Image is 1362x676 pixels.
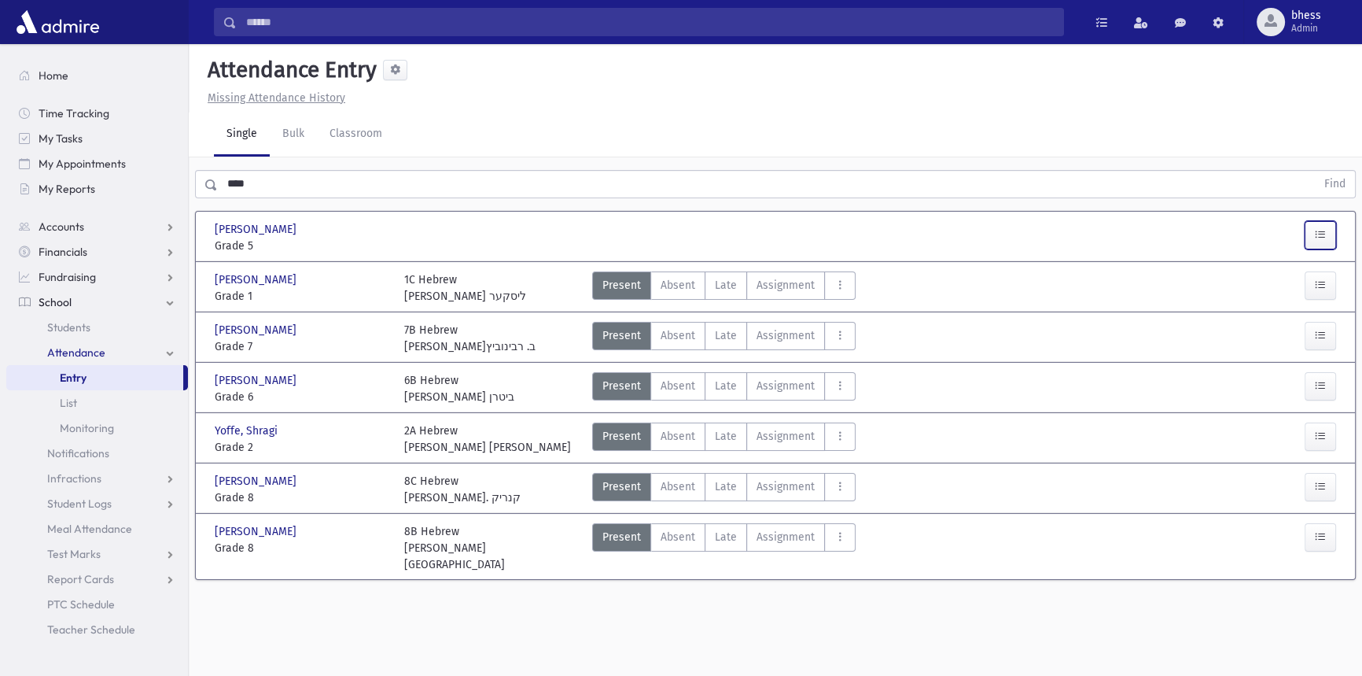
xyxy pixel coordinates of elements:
a: PTC Schedule [6,592,188,617]
span: [PERSON_NAME] [215,322,300,338]
span: Admin [1291,22,1321,35]
a: My Tasks [6,126,188,151]
a: Home [6,63,188,88]
img: AdmirePro [13,6,103,38]
a: Bulk [270,113,317,157]
span: Assignment [756,277,815,294]
span: Grade 1 [215,288,388,305]
a: My Appointments [6,151,188,176]
span: [PERSON_NAME] [215,221,300,238]
div: 1C Hebrew [PERSON_NAME] ליסקער [404,272,526,305]
span: Late [715,378,737,394]
span: Monitoring [60,421,114,435]
span: Meal Attendance [47,522,132,536]
span: My Reports [39,182,95,196]
span: Late [715,529,737,545]
span: Present [602,327,641,344]
span: Assignment [756,327,815,344]
div: 8B Hebrew [PERSON_NAME] [GEOGRAPHIC_DATA] [404,523,578,573]
span: Test Marks [47,547,101,561]
span: Present [602,378,641,394]
a: School [6,290,188,315]
span: Absent [661,277,695,294]
span: Infractions [47,471,101,486]
h5: Attendance Entry [201,57,377,83]
span: PTC Schedule [47,597,115,611]
span: School [39,295,72,309]
span: Teacher Schedule [47,622,135,637]
span: Grade 2 [215,439,388,456]
span: Grade 8 [215,540,388,556]
a: Entry [6,365,183,390]
a: Time Tracking [6,101,188,126]
div: 7B Hebrew [PERSON_NAME]ב. רבינוביץ [404,322,536,355]
div: AttTypes [592,372,856,405]
a: Financials [6,239,188,264]
span: Present [602,277,641,294]
span: Time Tracking [39,106,109,120]
div: AttTypes [592,423,856,456]
span: Entry [60,371,87,385]
div: AttTypes [592,322,856,355]
span: [PERSON_NAME] [215,473,300,489]
span: Grade 6 [215,389,388,405]
span: Student Logs [47,497,112,511]
span: Late [715,428,737,445]
a: Single [214,113,270,157]
span: Present [602,428,641,445]
a: My Reports [6,176,188,201]
a: Fundraising [6,264,188,290]
a: Student Logs [6,491,188,516]
div: AttTypes [592,272,856,305]
span: Grade 8 [215,489,388,506]
a: Classroom [317,113,395,157]
span: Grade 5 [215,238,388,254]
span: Grade 7 [215,338,388,355]
span: List [60,396,77,410]
u: Missing Attendance History [208,91,345,105]
span: Present [602,478,641,495]
span: My Tasks [39,131,83,146]
div: 6B Hebrew [PERSON_NAME] ביטרן [404,372,514,405]
button: Find [1315,171,1355,198]
div: AttTypes [592,473,856,506]
a: Report Cards [6,567,188,592]
a: Test Marks [6,541,188,567]
span: Assignment [756,478,815,495]
a: Students [6,315,188,340]
span: Present [602,529,641,545]
span: Attendance [47,345,105,360]
span: [PERSON_NAME] [215,372,300,389]
span: Report Cards [47,572,114,586]
div: 8C Hebrew [PERSON_NAME]. קנריק [404,473,521,506]
span: Absent [661,378,695,394]
span: Financials [39,245,87,259]
span: Accounts [39,220,84,234]
span: Assignment [756,529,815,545]
input: Search [237,8,1063,36]
div: AttTypes [592,523,856,573]
a: Infractions [6,466,188,491]
span: bhess [1291,9,1321,22]
a: Notifications [6,441,188,466]
span: [PERSON_NAME] [215,523,300,540]
span: Late [715,277,737,294]
a: Accounts [6,214,188,239]
a: Monitoring [6,416,188,441]
span: Late [715,478,737,495]
span: Late [715,327,737,344]
span: Absent [661,529,695,545]
span: Absent [661,478,695,495]
span: Assignment [756,428,815,445]
a: Meal Attendance [6,516,188,541]
span: Students [47,320,90,334]
span: Assignment [756,378,815,394]
span: Fundraising [39,270,96,284]
span: Absent [661,327,695,344]
a: Attendance [6,340,188,365]
span: Notifications [47,446,109,460]
a: Teacher Schedule [6,617,188,642]
span: Home [39,68,68,83]
span: Absent [661,428,695,445]
a: List [6,390,188,416]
